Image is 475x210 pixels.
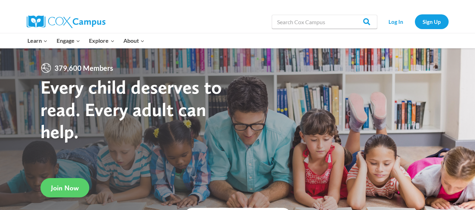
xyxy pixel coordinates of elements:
span: Explore [89,36,114,45]
strong: Every child deserves to read. Every adult can help. [40,76,222,143]
span: Join Now [51,184,79,192]
span: 379,600 Members [52,62,116,74]
span: Engage [57,36,80,45]
span: Learn [27,36,47,45]
a: Sign Up [415,14,449,29]
nav: Secondary Navigation [381,14,449,29]
span: About [123,36,145,45]
a: Join Now [40,178,89,197]
a: Log In [381,14,411,29]
input: Search Cox Campus [272,15,377,29]
img: Cox Campus [27,15,105,28]
nav: Primary Navigation [23,33,149,48]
